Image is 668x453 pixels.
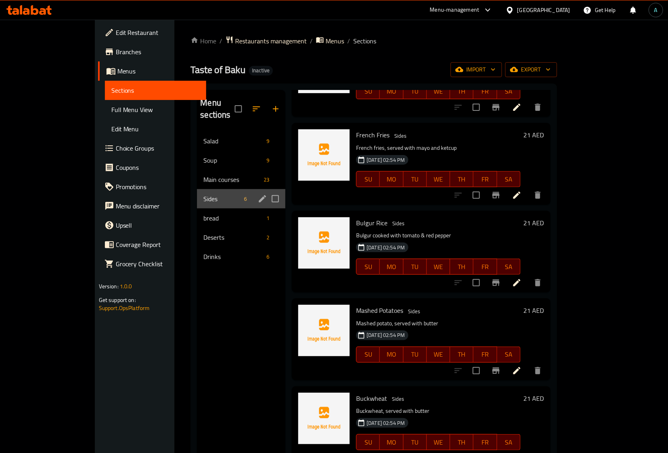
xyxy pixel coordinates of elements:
div: Main courses23 [197,170,285,189]
span: FR [477,349,494,360]
span: Main courses [203,175,260,184]
button: FR [473,347,497,363]
span: Branches [116,47,200,57]
span: SA [500,261,517,273]
div: items [260,175,273,184]
a: Edit menu item [512,102,522,112]
button: SA [497,171,520,187]
li: / [310,36,313,46]
span: Select to update [468,274,485,291]
button: FR [473,83,497,99]
span: TH [453,86,470,97]
a: Support.OpsPlatform [99,303,150,313]
div: bread1 [197,208,285,228]
img: Bulgur Rice [298,217,350,269]
a: Menus [98,61,207,81]
span: SA [500,86,517,97]
span: TH [453,349,470,360]
span: MO [383,349,400,360]
span: bread [203,213,263,223]
p: Bulgur cooked with tomato & red pepper [356,231,520,241]
button: SA [497,434,520,450]
span: WE [430,86,447,97]
button: Branch-specific-item [486,98,506,117]
button: import [451,62,502,77]
button: SU [356,347,380,363]
span: SU [360,349,377,360]
span: Mashed Potatoes [356,304,403,316]
button: TU [404,434,427,450]
span: SA [500,437,517,448]
span: Edit Restaurant [116,28,200,37]
span: Inactive [249,67,273,74]
a: Edit menu item [512,366,522,375]
button: FR [473,259,497,275]
span: TU [407,173,424,185]
h6: 21 AED [524,393,544,404]
button: Add section [266,99,285,118]
img: French Fries [298,129,350,181]
span: 9 [263,137,273,145]
span: TH [453,261,470,273]
div: items [263,155,273,165]
button: Branch-specific-item [486,186,506,205]
span: WE [430,173,447,185]
span: 2 [263,234,273,241]
span: SA [500,173,517,185]
button: SU [356,83,380,99]
span: Soup [203,155,263,165]
span: WE [430,261,447,273]
span: SA [500,349,517,360]
button: delete [528,361,547,380]
span: export [512,65,551,75]
span: Sections [111,86,200,95]
span: Promotions [116,182,200,192]
span: Choice Groups [116,143,200,153]
button: edit [256,193,268,205]
button: delete [528,98,547,117]
div: items [263,252,273,261]
img: Mashed Potatoes [298,305,350,356]
span: [DATE] 02:54 PM [363,331,408,339]
span: French Fries [356,129,389,141]
button: delete [528,186,547,205]
div: items [263,213,273,223]
div: Deserts [203,233,263,242]
button: MO [380,171,403,187]
button: FR [473,434,497,450]
span: FR [477,173,494,185]
span: Sides [389,219,408,228]
a: Edit Restaurant [98,23,207,42]
span: TU [407,349,424,360]
a: Sections [105,81,207,100]
span: MO [383,173,400,185]
span: Restaurants management [235,36,307,46]
a: Restaurants management [225,36,307,46]
a: Grocery Checklist [98,254,207,273]
a: Edit Menu [105,119,207,139]
span: Get support on: [99,295,136,305]
h2: Menu sections [200,97,235,121]
a: Menu disclaimer [98,196,207,216]
a: Promotions [98,177,207,196]
span: FR [477,437,494,448]
span: SU [360,173,377,185]
button: WE [427,434,450,450]
h6: 21 AED [524,305,544,316]
div: Deserts2 [197,228,285,247]
span: 23 [260,176,273,184]
div: Menu-management [430,5,479,15]
span: Edit Menu [111,124,200,134]
span: Sides [391,131,410,141]
span: Sort sections [247,99,266,118]
button: delete [528,273,547,292]
button: TU [404,171,427,187]
h6: 21 AED [524,129,544,141]
button: SU [356,259,380,275]
button: TH [450,434,473,450]
p: Buckwheat, served with butter [356,406,520,416]
span: Grocery Checklist [116,259,200,269]
div: Sides [405,306,423,316]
